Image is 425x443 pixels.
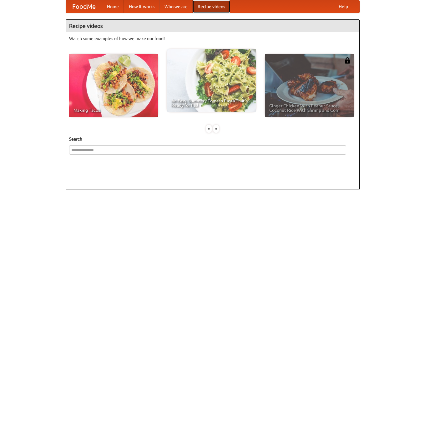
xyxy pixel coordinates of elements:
a: Help [334,0,353,13]
a: Home [102,0,124,13]
span: An Easy, Summery Tomato Pasta That's Ready for Fall [171,99,251,107]
a: FoodMe [66,0,102,13]
p: Watch some examples of how we make our food! [69,35,356,42]
h5: Search [69,136,356,142]
a: Making Tacos [69,54,158,117]
div: » [213,125,219,133]
div: « [206,125,212,133]
h4: Recipe videos [66,20,359,32]
a: How it works [124,0,159,13]
a: An Easy, Summery Tomato Pasta That's Ready for Fall [167,49,256,112]
a: Who we are [159,0,193,13]
span: Making Tacos [73,108,154,112]
img: 483408.png [344,57,351,64]
a: Recipe videos [193,0,230,13]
